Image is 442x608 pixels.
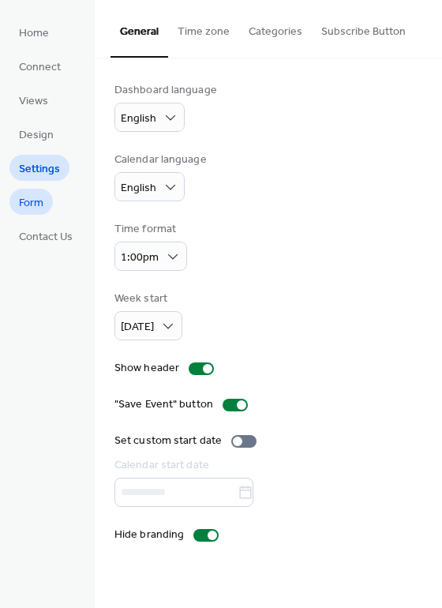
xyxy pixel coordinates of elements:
[114,291,179,307] div: Week start
[9,155,69,181] a: Settings
[9,121,63,147] a: Design
[114,457,419,474] div: Calendar start date
[114,433,222,449] div: Set custom start date
[19,195,43,212] span: Form
[19,25,49,42] span: Home
[114,82,217,99] div: Dashboard language
[9,189,53,215] a: Form
[19,93,48,110] span: Views
[19,161,60,178] span: Settings
[114,152,207,168] div: Calendar language
[121,108,156,129] span: English
[19,229,73,246] span: Contact Us
[9,87,58,113] a: Views
[9,19,58,45] a: Home
[9,223,82,249] a: Contact Us
[121,247,159,268] span: 1:00pm
[19,127,54,144] span: Design
[114,221,184,238] div: Time format
[114,527,184,543] div: Hide branding
[114,396,213,413] div: "Save Event" button
[9,53,70,79] a: Connect
[19,59,61,76] span: Connect
[121,178,156,199] span: English
[114,360,179,377] div: Show header
[121,317,154,338] span: [DATE]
